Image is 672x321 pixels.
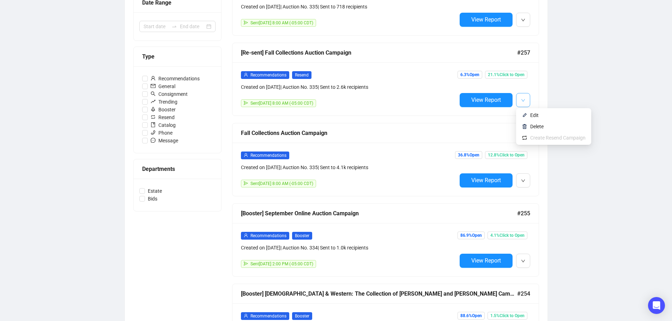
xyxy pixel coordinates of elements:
div: Departments [142,165,213,173]
span: Bids [145,195,160,203]
span: user [244,314,248,318]
div: Open Intercom Messenger [648,297,665,314]
span: down [521,259,525,263]
img: svg+xml;base64,PHN2ZyB4bWxucz0iaHR0cDovL3d3dy53My5vcmcvMjAwMC9zdmciIHhtbG5zOnhsaW5rPSJodHRwOi8vd3... [522,112,527,118]
a: [Re-sent] Fall Collections Auction Campaign#257userRecommendationsResendCreated on [DATE]| Auctio... [232,43,539,116]
div: [Booster] [DEMOGRAPHIC_DATA] & Western: The Collection of [PERSON_NAME] and [PERSON_NAME] Campaign [241,289,517,298]
span: #255 [517,209,530,218]
span: 1.5% Click to Open [488,312,527,320]
button: View Report [460,93,513,107]
span: Booster [292,232,312,240]
span: Resend [292,71,311,79]
span: 6.3% Open [458,71,482,79]
div: Created on [DATE] | Auction No. 335 | Sent to 2.6k recipients [241,83,457,91]
div: Created on [DATE] | Auction No. 335 | Sent to 718 recipients [241,3,457,11]
span: Recommendations [250,73,286,78]
span: rocket [151,107,156,112]
span: Consignment [148,90,190,98]
div: Type [142,52,213,61]
a: [Booster] September Online Auction Campaign#255userRecommendationsBoosterCreated on [DATE]| Aucti... [232,203,539,277]
span: rise [151,99,156,104]
span: user [151,76,156,81]
img: retweet.svg [522,135,527,141]
button: View Report [460,173,513,187]
span: down [521,98,525,103]
span: send [244,181,248,185]
span: swap-right [171,24,177,29]
span: Catalog [148,121,178,129]
button: View Report [460,254,513,268]
span: send [244,261,248,266]
input: End date [180,23,205,30]
a: Fall Collections Auction Campaign#256userRecommendationsCreated on [DATE]| Auction No. 335| Sent ... [232,123,539,196]
span: Booster [148,106,178,113]
span: Recommendations [250,233,286,238]
span: 4.1% Click to Open [488,232,527,239]
span: search [151,91,156,96]
span: Recommendations [148,75,202,82]
span: #254 [517,289,530,298]
span: to [171,24,177,29]
span: mail [151,84,156,88]
div: [Booster] September Online Auction Campaign [241,209,517,218]
span: message [151,138,156,143]
span: phone [151,130,156,135]
span: 86.9% Open [458,232,485,239]
span: Resend [148,113,177,121]
span: Create Resend Campaign [530,135,586,141]
div: Created on [DATE] | Auction No. 334 | Sent to 1.0k recipients [241,244,457,252]
span: Sent [DATE] 8:00 AM (-05:00 CDT) [250,181,313,186]
span: user [244,233,248,237]
button: View Report [460,13,513,27]
span: Recommendations [250,314,286,319]
div: [Re-sent] Fall Collections Auction Campaign [241,48,517,57]
span: Message [148,137,181,144]
span: down [521,179,525,183]
span: Delete [530,124,544,129]
span: send [244,20,248,25]
span: Phone [148,129,175,137]
span: Recommendations [250,153,286,158]
span: user [244,153,248,157]
span: #257 [517,48,530,57]
span: retweet [151,115,156,119]
span: Estate [145,187,165,195]
span: 21.1% Click to Open [485,71,527,79]
span: send [244,101,248,105]
span: Trending [148,98,180,106]
div: Fall Collections Auction Campaign [241,129,517,137]
img: svg+xml;base64,PHN2ZyB4bWxucz0iaHR0cDovL3d3dy53My5vcmcvMjAwMC9zdmciIHhtbG5zOnhsaW5rPSJodHRwOi8vd3... [522,124,527,129]
div: Created on [DATE] | Auction No. 335 | Sent to 4.1k recipients [241,163,457,171]
span: Edit [530,112,539,118]
span: Sent [DATE] 2:00 PM (-05:00 CDT) [250,261,313,266]
span: 12.8% Click to Open [485,151,527,159]
span: down [521,18,525,22]
span: General [148,82,178,90]
span: user [244,73,248,77]
span: Booster [292,312,312,320]
span: Sent [DATE] 8:00 AM (-05:00 CDT) [250,20,313,25]
span: 88.6% Open [458,312,485,320]
span: Sent [DATE] 8:00 AM (-05:00 CDT) [250,101,313,106]
span: View Report [471,177,501,184]
span: View Report [471,257,501,264]
span: View Report [471,16,501,23]
span: View Report [471,97,501,103]
span: 36.8% Open [455,151,482,159]
span: book [151,122,156,127]
input: Start date [144,23,169,30]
